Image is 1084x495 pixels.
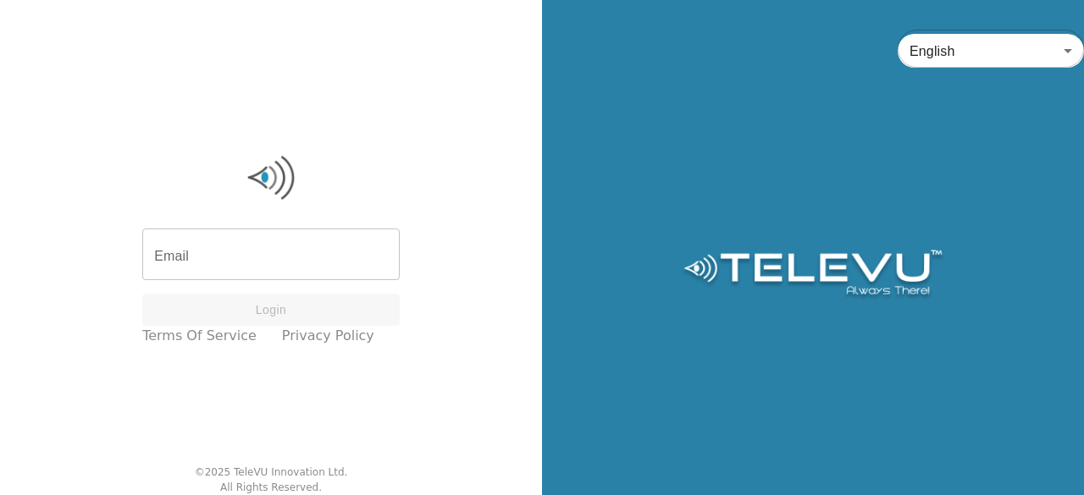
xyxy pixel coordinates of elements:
[195,465,348,480] div: © 2025 TeleVU Innovation Ltd.
[220,480,322,495] div: All Rights Reserved.
[142,152,400,203] img: Logo
[898,27,1084,74] div: English
[282,326,374,346] a: Privacy Policy
[681,250,944,300] img: Logo
[142,326,257,346] a: Terms of Service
